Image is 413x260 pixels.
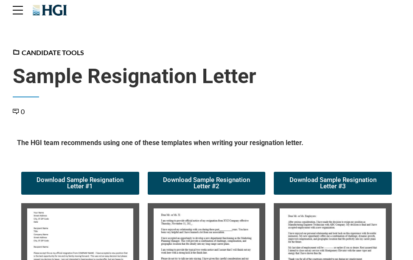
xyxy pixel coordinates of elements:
[158,177,256,190] span: Download Sample Resignation Letter #2
[13,48,84,56] a: Candidate Tools
[31,177,129,190] span: Download Sample Resignation Letter #1
[13,107,25,115] a: 0
[13,64,400,89] span: Sample Resignation Letter
[274,172,392,195] a: Download Sample Resignation Letter #3
[284,177,382,190] span: Download Sample Resignation Letter #3
[148,172,266,195] a: Download Sample Resignation Letter #2
[17,138,396,151] h5: The HGI team recommends using one of these templates when writing your resignation letter.
[21,172,139,195] a: Download Sample Resignation Letter #1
